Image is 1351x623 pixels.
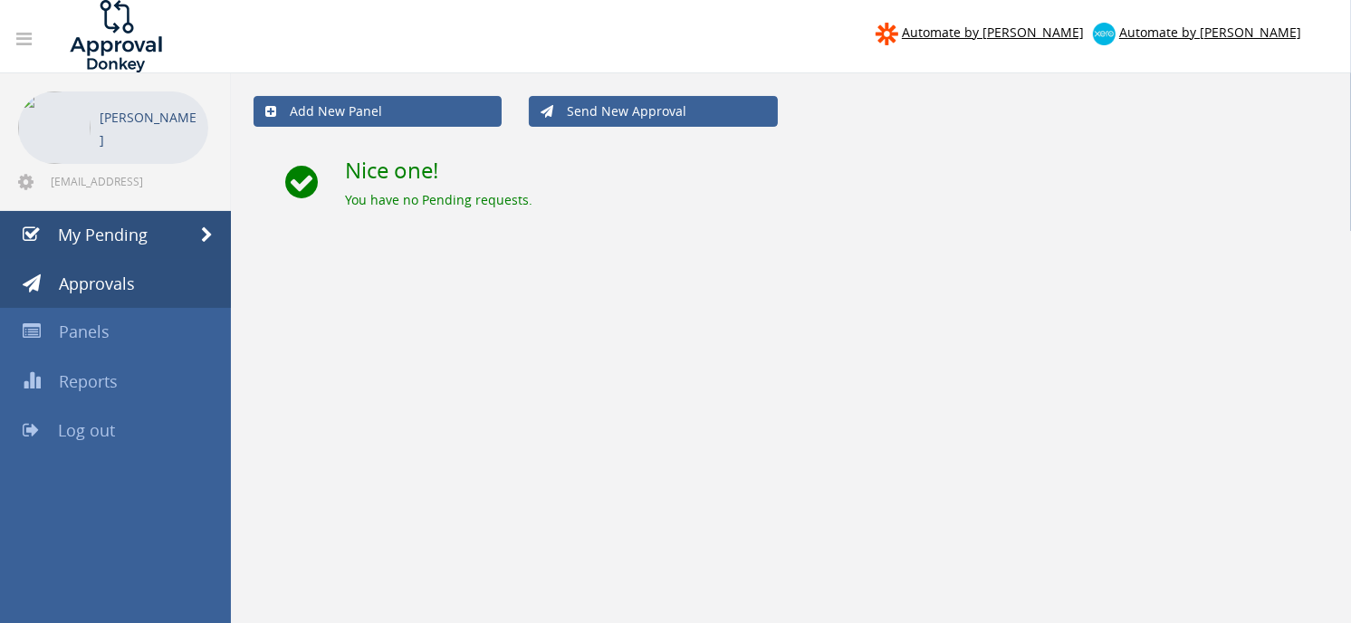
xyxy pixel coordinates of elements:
span: Automate by [PERSON_NAME] [1119,24,1301,41]
span: Log out [58,419,115,441]
span: Approvals [59,273,135,294]
p: [PERSON_NAME] [100,106,199,151]
h2: Nice one! [345,158,1328,182]
a: Send New Approval [529,96,777,127]
span: Reports [59,370,118,392]
span: Panels [59,321,110,342]
span: My Pending [58,224,148,245]
span: Automate by [PERSON_NAME] [902,24,1084,41]
span: [EMAIL_ADDRESS][DOMAIN_NAME] [51,174,205,188]
a: Add New Panel [254,96,502,127]
div: You have no Pending requests. [345,191,1328,209]
img: xero-logo.png [1093,23,1116,45]
img: zapier-logomark.png [876,23,898,45]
